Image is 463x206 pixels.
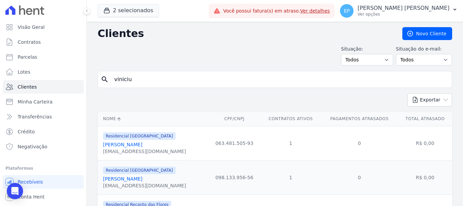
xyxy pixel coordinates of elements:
button: 2 selecionados [98,4,159,17]
span: Recebíveis [18,179,43,185]
div: Plataformas [5,164,81,172]
div: [EMAIL_ADDRESS][DOMAIN_NAME] [103,148,186,155]
td: 063.481.505-93 [208,126,261,160]
th: Nome [98,112,208,126]
span: Residencial [GEOGRAPHIC_DATA] [103,167,176,174]
span: Crédito [18,128,35,135]
a: Contratos [3,35,84,49]
a: Conta Hent [3,190,84,204]
p: [PERSON_NAME] [PERSON_NAME] [358,5,449,12]
button: Exportar [407,93,452,107]
a: Clientes [3,80,84,94]
h2: Clientes [98,27,391,40]
span: Clientes [18,83,37,90]
td: 0 [321,126,398,160]
a: [PERSON_NAME] [103,142,142,147]
div: Open Intercom Messenger [7,183,23,199]
a: Parcelas [3,50,84,64]
input: Buscar por nome, CPF ou e-mail [110,73,449,86]
th: Pagamentos Atrasados [321,112,398,126]
th: CPF/CNPJ [208,112,261,126]
div: [EMAIL_ADDRESS][DOMAIN_NAME] [103,182,186,189]
span: Transferências [18,113,52,120]
a: Lotes [3,65,84,79]
td: R$ 0,00 [398,160,452,194]
a: Ver detalhes [300,8,330,14]
a: Negativação [3,140,84,153]
a: Visão Geral [3,20,84,34]
a: Novo Cliente [402,27,452,40]
span: Minha Carteira [18,98,53,105]
span: Você possui fatura(s) em atraso. [223,7,330,15]
td: R$ 0,00 [398,126,452,160]
span: EP [344,8,349,13]
td: 1 [261,160,321,194]
td: 0 [321,160,398,194]
th: Total Atrasado [398,112,452,126]
td: 1 [261,126,321,160]
span: Conta Hent [18,193,44,200]
button: EP [PERSON_NAME] [PERSON_NAME] Ver opções [335,1,463,20]
a: [PERSON_NAME] [103,176,142,182]
span: Lotes [18,69,31,75]
a: Recebíveis [3,175,84,189]
p: Ver opções [358,12,449,17]
label: Situação do e-mail: [396,45,452,53]
span: Residencial [GEOGRAPHIC_DATA] [103,132,176,140]
span: Parcelas [18,54,37,60]
a: Minha Carteira [3,95,84,109]
a: Transferências [3,110,84,124]
td: 098.133.956-56 [208,160,261,194]
label: Situação: [341,45,393,53]
span: Contratos [18,39,41,45]
span: Negativação [18,143,47,150]
th: Contratos Ativos [261,112,321,126]
i: search [101,75,109,83]
span: Visão Geral [18,24,45,31]
a: Crédito [3,125,84,138]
